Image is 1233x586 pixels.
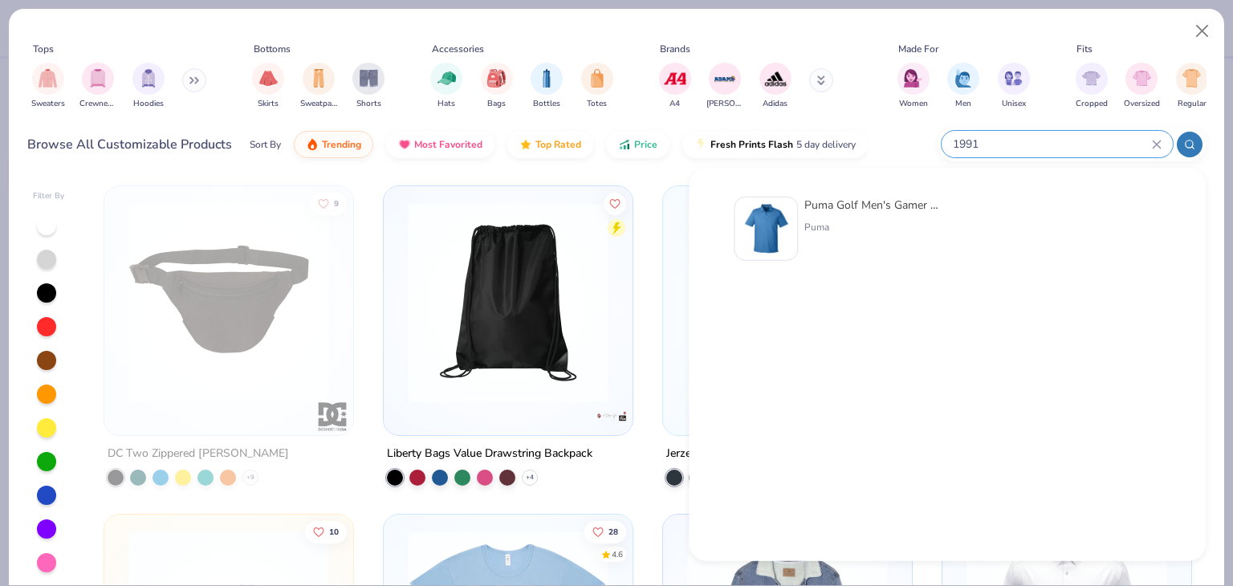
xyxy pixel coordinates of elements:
span: Regular [1178,98,1207,110]
div: Browse All Customizable Products [27,135,232,154]
img: 80f2beec-3adc-466b-97b8-b98190aa334b [400,202,616,403]
span: Men [955,98,971,110]
img: Sweaters Image [39,69,57,87]
img: 260cb320-1c3e-46db-abd1-be4547060713 [679,202,896,403]
img: Men Image [954,69,972,87]
button: Like [311,192,348,214]
span: 5 day delivery [796,136,856,154]
span: Adidas [763,98,787,110]
span: Hats [437,98,455,110]
div: filter for Oversized [1124,63,1160,110]
div: Brands [660,42,690,56]
div: filter for Men [947,63,979,110]
span: Trending [322,138,361,151]
button: Like [604,192,626,214]
button: filter button [481,63,513,110]
button: filter button [1124,63,1160,110]
button: filter button [79,63,116,110]
img: trending.gif [306,138,319,151]
img: Crewnecks Image [89,69,107,87]
div: filter for Totes [581,63,613,110]
div: filter for Skirts [252,63,284,110]
button: filter button [31,63,65,110]
img: Sweatpants Image [310,69,328,87]
button: filter button [947,63,979,110]
span: Sweaters [31,98,65,110]
span: Fresh Prints Flash [710,138,793,151]
div: Puma Golf Men's Gamer Golf Polo [804,197,939,214]
span: Hoodies [133,98,164,110]
span: 28 [608,527,618,535]
span: Totes [587,98,607,110]
div: filter for Cropped [1076,63,1108,110]
div: filter for Bags [481,63,513,110]
div: filter for Hats [430,63,462,110]
img: Adams Image [713,67,737,91]
span: Oversized [1124,98,1160,110]
img: TopRated.gif [519,138,532,151]
div: filter for Regular [1176,63,1208,110]
button: filter button [132,63,165,110]
span: Shorts [356,98,381,110]
button: filter button [897,63,930,110]
div: 4.6 [612,548,623,560]
div: Fits [1076,42,1093,56]
span: + 4 [526,473,534,482]
button: filter button [300,63,337,110]
div: Accessories [432,42,484,56]
span: Price [634,138,657,151]
div: Sort By [250,137,281,152]
span: Cropped [1076,98,1108,110]
img: a7a9f697-6c77-4752-a8bd-05224ea575e5 [120,202,337,403]
span: Crewnecks [79,98,116,110]
img: Shorts Image [360,69,378,87]
button: filter button [430,63,462,110]
button: Price [606,131,669,158]
div: filter for A4 [659,63,691,110]
span: 10 [330,527,340,535]
button: Like [584,520,626,543]
div: filter for Shorts [352,63,385,110]
img: Hats Image [437,69,456,87]
button: filter button [531,63,563,110]
img: Women Image [904,69,922,87]
span: Bottles [533,98,560,110]
span: Sweatpants [300,98,337,110]
div: Made For [898,42,938,56]
img: Oversized Image [1133,69,1151,87]
img: DC logo [316,401,348,433]
button: filter button [581,63,613,110]
img: Adidas Image [763,67,787,91]
button: Close [1187,16,1218,47]
button: filter button [352,63,385,110]
img: Liberty Bags logo [596,401,628,433]
span: A4 [669,98,680,110]
button: Most Favorited [386,131,494,158]
button: filter button [1076,63,1108,110]
img: most_fav.gif [398,138,411,151]
img: a8cbf531-8b67-4593-a431-89882c174a0b [741,204,791,254]
button: Trending [294,131,373,158]
div: filter for Crewnecks [79,63,116,110]
span: Skirts [258,98,279,110]
span: Most Favorited [414,138,482,151]
img: Totes Image [588,69,606,87]
div: filter for Sweaters [31,63,65,110]
img: Regular Image [1182,69,1201,87]
button: Top Rated [507,131,593,158]
div: filter for Adams [706,63,743,110]
div: filter for Hoodies [132,63,165,110]
img: Hoodies Image [140,69,157,87]
span: Top Rated [535,138,581,151]
div: filter for Unisex [998,63,1030,110]
div: Bottoms [254,42,291,56]
button: filter button [1176,63,1208,110]
div: Liberty Bags Value Drawstring Backpack [387,444,592,464]
div: filter for Sweatpants [300,63,337,110]
span: Women [899,98,928,110]
div: DC Two Zippered [PERSON_NAME] [108,444,289,464]
span: 9 [335,199,340,207]
div: filter for Women [897,63,930,110]
button: Fresh Prints Flash5 day delivery [682,131,868,158]
img: A4 Image [663,67,687,91]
